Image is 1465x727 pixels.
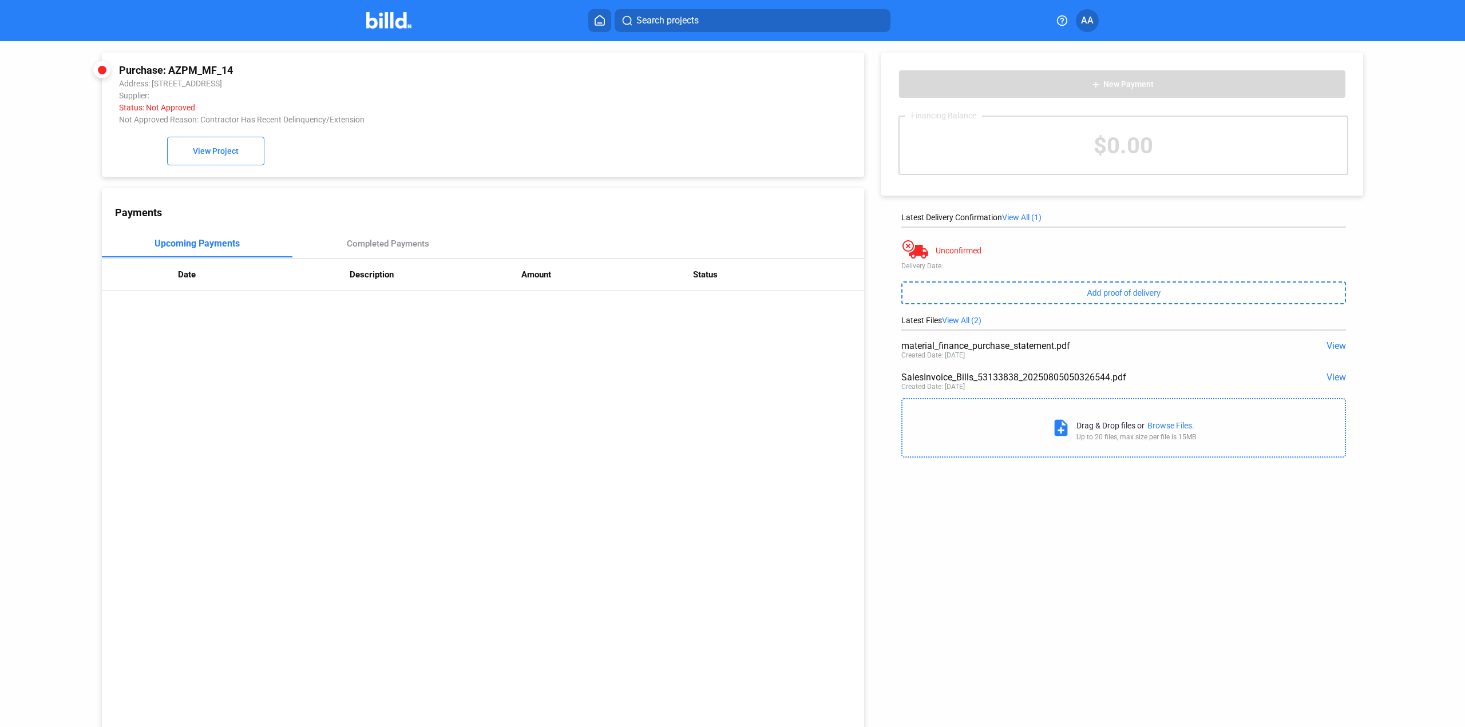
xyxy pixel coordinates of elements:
[901,340,1257,351] div: material_finance_purchase_statement.pdf
[119,91,702,100] div: Supplier:
[901,262,1346,270] div: Delivery Date:
[521,259,693,291] th: Amount
[167,137,264,165] button: View Project
[1076,9,1099,32] button: AA
[178,259,350,291] th: Date
[115,206,864,219] div: Payments
[901,281,1346,304] button: Add proof of delivery
[1103,80,1154,89] span: New Payment
[1147,421,1194,430] div: Browse Files.
[1081,14,1094,27] span: AA
[1002,213,1042,222] span: View All (1)
[615,9,890,32] button: Search projects
[119,115,702,124] div: Not Approved Reason: Contractor Has Recent Delinquency/Extension
[901,316,1346,325] div: Latest Files
[901,351,965,359] div: Created Date: [DATE]
[1076,433,1196,441] div: Up to 20 files, max size per file is 15MB
[119,79,702,88] div: Address: [STREET_ADDRESS]
[901,383,965,391] div: Created Date: [DATE]
[942,316,981,325] span: View All (2)
[1327,372,1346,383] span: View
[1051,418,1071,438] mat-icon: note_add
[155,238,240,249] div: Upcoming Payments
[936,246,981,255] div: Unconfirmed
[350,259,521,291] th: Description
[905,111,982,120] div: Financing Balance
[1087,288,1161,297] span: Add proof of delivery
[898,70,1346,98] button: New Payment
[636,14,699,27] span: Search projects
[901,372,1257,383] div: SalesInvoice_Bills_53133838_20250805050326544.pdf
[366,12,411,29] img: Billd Company Logo
[1076,421,1145,430] div: Drag & Drop files or
[693,259,865,291] th: Status
[119,103,702,112] div: Status: Not Approved
[119,64,702,76] div: Purchase: AZPM_MF_14
[193,147,239,156] span: View Project
[1091,80,1100,89] mat-icon: add
[347,239,429,249] div: Completed Payments
[901,213,1346,222] div: Latest Delivery Confirmation
[900,117,1347,174] div: $0.00
[1327,340,1346,351] span: View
